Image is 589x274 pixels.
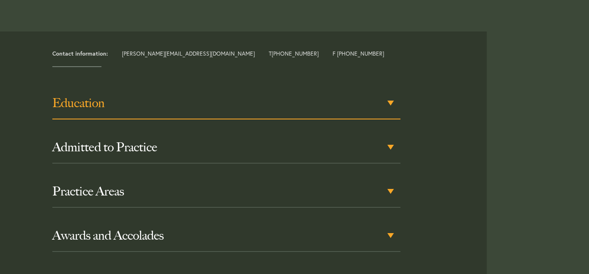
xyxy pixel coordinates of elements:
[52,140,400,155] h3: Admitted to Practice
[52,49,108,57] strong: Contact information:
[52,184,400,199] h3: Practice Areas
[333,51,384,56] span: F [PHONE_NUMBER]
[122,49,255,57] a: [PERSON_NAME][EMAIL_ADDRESS][DOMAIN_NAME]
[269,51,319,56] span: T
[52,228,400,243] h3: Awards and Accolades
[272,49,319,57] a: [PHONE_NUMBER]
[52,96,400,110] h3: Education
